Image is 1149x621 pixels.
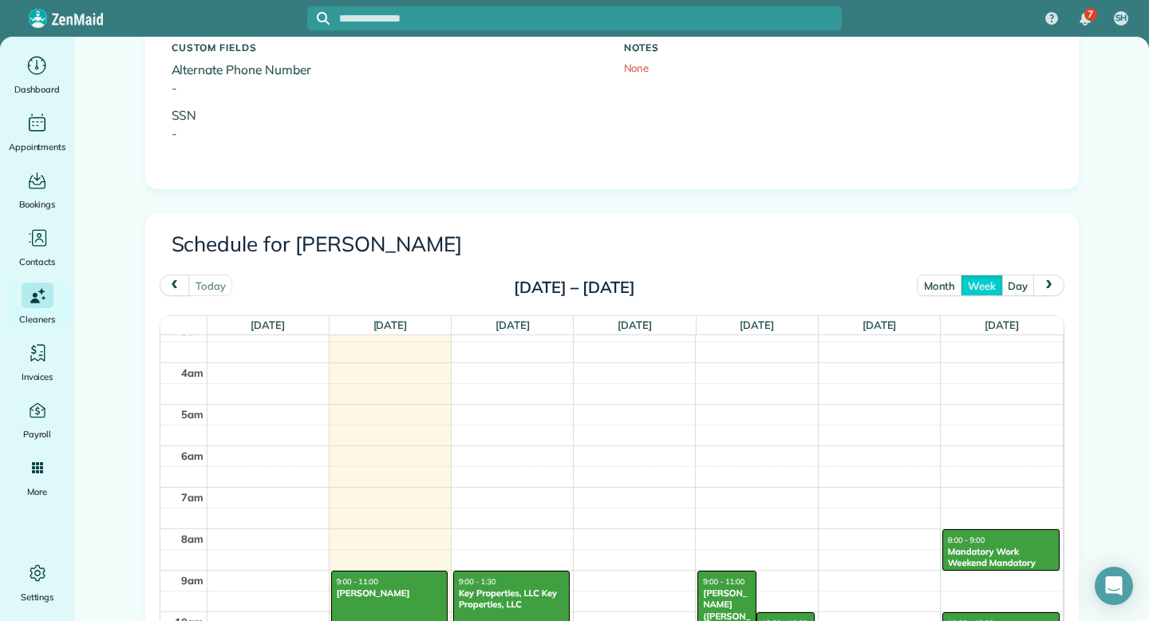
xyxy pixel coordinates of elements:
[740,318,774,331] span: [DATE]
[22,369,53,385] span: Invoices
[19,254,55,270] span: Contacts
[961,275,1002,296] button: week
[181,532,203,545] span: 8am
[172,61,600,98] p: Alternate Phone Number -
[21,589,54,605] span: Settings
[6,560,68,605] a: Settings
[336,587,443,599] div: [PERSON_NAME]
[1095,567,1133,605] div: Open Intercom Messenger
[181,491,203,504] span: 7am
[160,275,190,296] button: prev
[1001,275,1035,296] button: day
[1033,275,1064,296] button: next
[6,168,68,212] a: Bookings
[459,578,496,587] span: 9:00 - 1:30
[6,53,68,97] a: Dashboard
[624,42,1052,53] h5: NOTES
[6,398,68,442] a: Payroll
[624,61,650,74] span: None
[6,340,68,385] a: Invoices
[917,275,962,296] button: month
[985,318,1019,331] span: [DATE]
[1068,2,1102,37] div: 7 unread notifications
[188,275,232,296] button: today
[373,318,408,331] span: [DATE]
[181,449,203,462] span: 6am
[172,106,600,144] p: SSN -
[618,318,652,331] span: [DATE]
[6,110,68,155] a: Appointments
[1088,8,1093,21] span: 7
[942,529,1060,571] a: 8:00 - 9:00Mandatory Work Weekend Mandatory Work Weekend
[181,574,203,587] span: 9am
[27,484,47,500] span: More
[947,546,1055,580] div: Mandatory Work Weekend Mandatory Work Weekend
[703,578,744,587] span: 9:00 - 11:00
[496,318,530,331] span: [DATE]
[9,139,66,155] span: Appointments
[181,325,203,338] span: 3am
[172,42,600,53] h5: CUSTOM FIELDS
[1115,12,1127,25] span: SH
[19,311,55,327] span: Cleaners
[6,225,68,270] a: Contacts
[181,366,203,379] span: 4am
[19,196,56,212] span: Bookings
[948,536,985,545] span: 8:00 - 9:00
[317,12,330,25] svg: Focus search
[23,426,52,442] span: Payroll
[181,408,203,421] span: 5am
[337,578,378,587] span: 9:00 - 11:00
[172,233,1052,256] h3: Schedule for [PERSON_NAME]
[307,12,330,25] button: Focus search
[251,318,285,331] span: [DATE]
[863,318,897,331] span: [DATE]
[14,81,60,97] span: Dashboard
[475,279,674,296] h2: [DATE] – [DATE]
[458,587,565,611] div: Key Properties, LLC Key Properties, LLC
[6,283,68,327] a: Cleaners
